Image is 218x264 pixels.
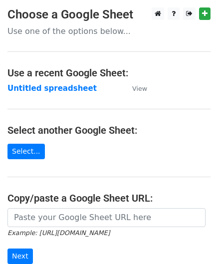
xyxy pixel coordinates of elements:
a: Untitled spreadsheet [7,84,97,93]
h4: Use a recent Google Sheet: [7,67,211,79]
input: Paste your Google Sheet URL here [7,208,206,227]
small: View [132,85,147,92]
small: Example: [URL][DOMAIN_NAME] [7,229,110,237]
h4: Select another Google Sheet: [7,124,211,136]
input: Next [7,249,33,264]
a: View [122,84,147,93]
p: Use one of the options below... [7,26,211,36]
a: Select... [7,144,45,159]
h4: Copy/paste a Google Sheet URL: [7,192,211,204]
h3: Choose a Google Sheet [7,7,211,22]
